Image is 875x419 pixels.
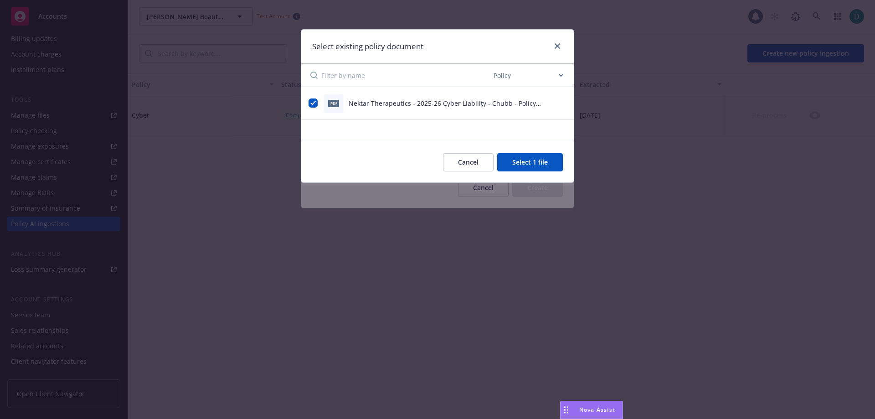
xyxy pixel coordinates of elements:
button: Select 1 file [497,153,563,171]
input: Filter by name [321,64,492,87]
span: pdf [328,100,339,107]
svg: Search [310,72,318,79]
div: Drag to move [561,401,572,419]
button: Nova Assist [560,401,623,419]
a: close [552,41,563,52]
button: Cancel [443,153,494,171]
button: download file [544,98,551,108]
span: Nova Assist [579,406,615,414]
span: Nektar Therapeutics - 2025-26 Cyber Liability - Chubb - Policy (1).pdf [349,99,541,117]
h1: Select existing policy document [312,41,423,52]
button: preview file [558,98,566,108]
